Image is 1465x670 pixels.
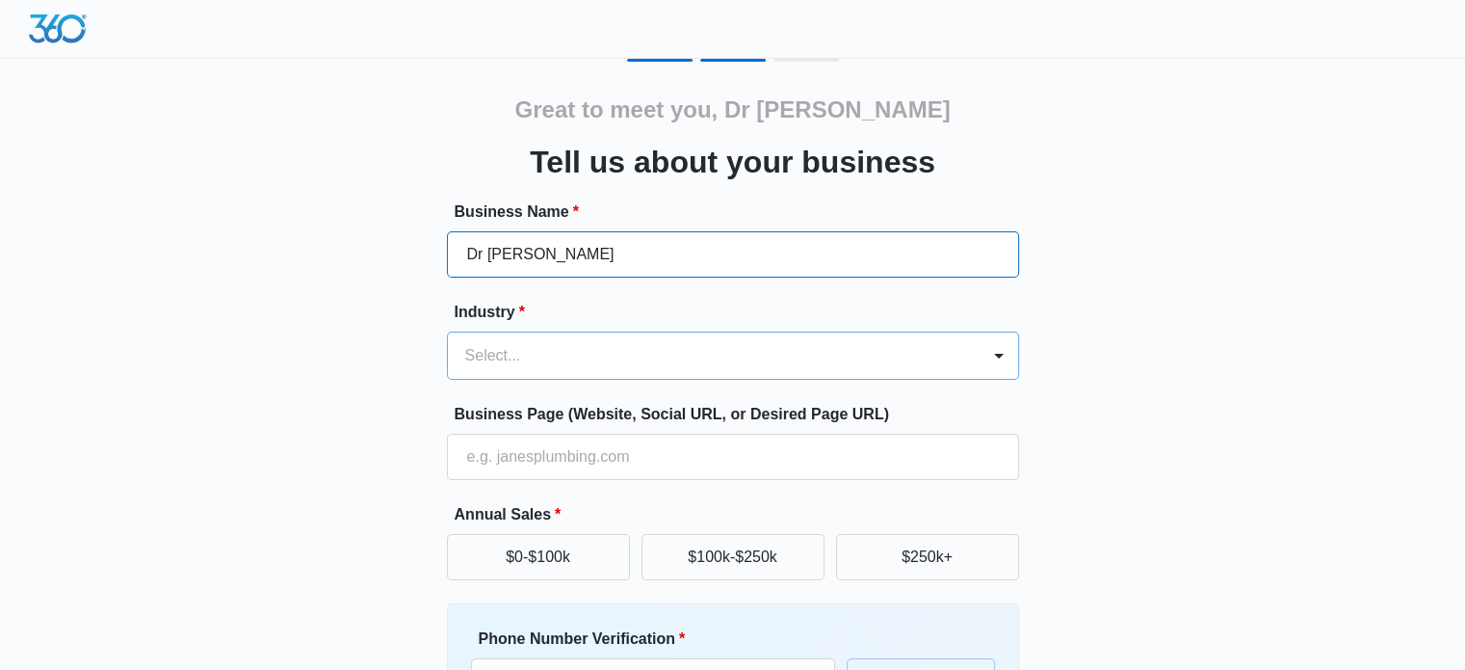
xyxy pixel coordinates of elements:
[479,628,843,651] label: Phone Number Verification
[447,434,1019,480] input: e.g. janesplumbing.com
[514,93,950,127] h2: Great to meet you, Dr [PERSON_NAME]
[447,231,1019,278] input: e.g. Jane's Plumbing
[447,534,630,580] button: $0-$100k
[530,139,935,185] h3: Tell us about your business
[836,534,1019,580] button: $250k+
[641,534,824,580] button: $100k-$250k
[455,301,1027,324] label: Industry
[455,201,1027,224] label: Business Name
[455,403,1027,426] label: Business Page (Website, Social URL, or Desired Page URL)
[455,503,1027,526] label: Annual Sales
